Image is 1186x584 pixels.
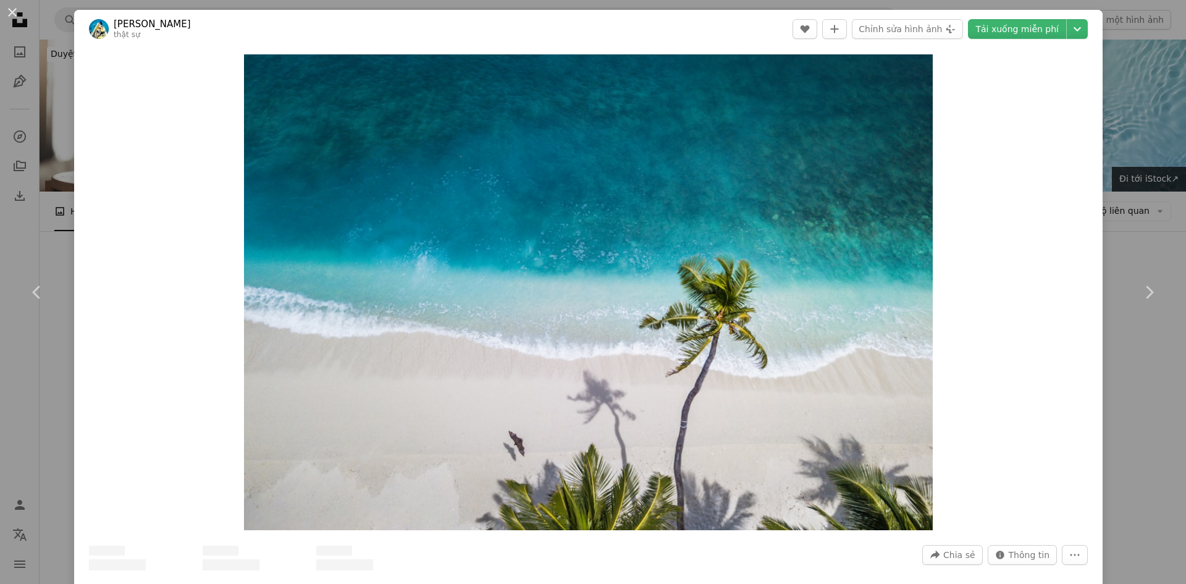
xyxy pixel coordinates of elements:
[968,19,1066,39] a: Tải xuống miễn phí
[1009,550,1049,560] font: Thông tin
[114,18,191,30] a: [PERSON_NAME]
[114,19,191,30] font: [PERSON_NAME]
[203,546,238,556] font: ––– –– ––
[316,546,352,556] font: ––– –– ––
[203,559,259,570] font: ––– –––– ––––
[244,54,933,530] button: Phóng to hình ảnh này
[988,545,1057,565] button: Thống kê của hình ảnh này
[1067,19,1088,39] button: Chọn kích thước tải xuống
[244,54,933,530] img: ảnh thiên nhiên trên không của những cây cọ xanh trên bờ biển vào ban ngày
[89,19,109,39] img: Đi đến hồ sơ của Nattu Adnan
[316,559,373,570] font: ––– –––– ––––
[852,19,963,39] button: Chỉnh sửa hình ảnh
[943,550,975,560] font: Chia sẻ
[89,559,146,570] font: ––– –––– ––––
[975,24,1059,34] font: Tải xuống miễn phí
[793,19,817,39] button: Tôi thích
[859,24,942,34] font: Chỉnh sửa hình ảnh
[89,546,125,556] font: ––– –– ––
[922,545,982,565] button: Chia sẻ hình ảnh này
[822,19,847,39] button: Thêm vào bộ sưu tập
[1112,233,1186,352] a: Tiếp theo
[1062,545,1088,565] button: Thêm hành động
[114,30,140,39] a: thật sự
